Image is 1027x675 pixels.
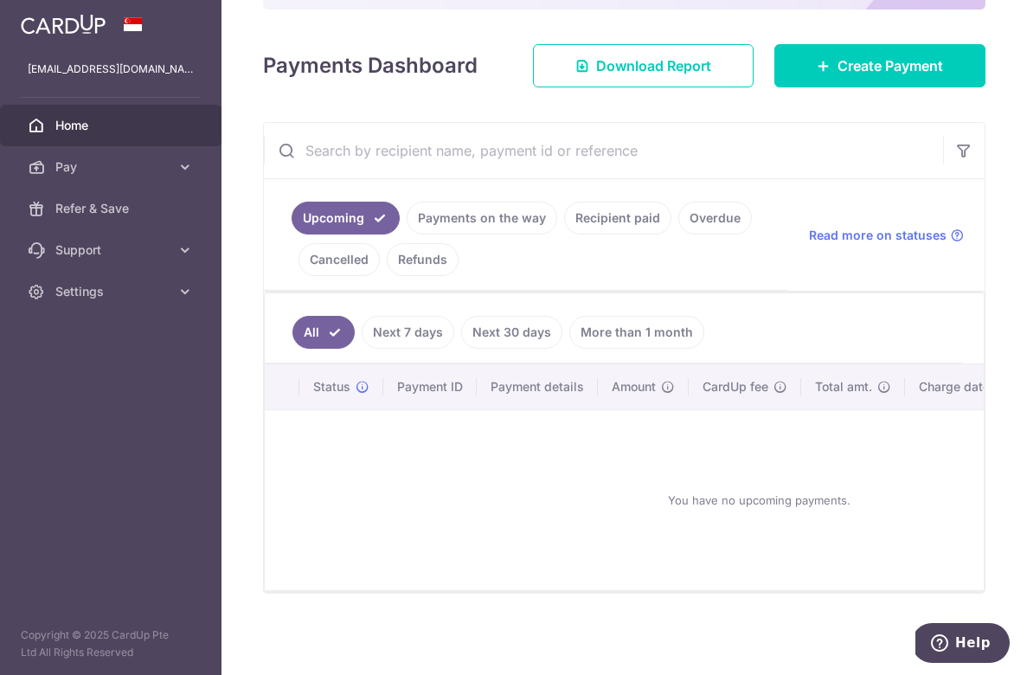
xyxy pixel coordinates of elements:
h4: Payments Dashboard [263,50,478,81]
th: Payment ID [383,364,477,409]
span: Support [55,241,170,259]
a: Refunds [387,243,459,276]
a: Next 30 days [461,316,562,349]
img: CardUp [21,14,106,35]
iframe: Opens a widget where you can find more information [915,623,1010,666]
a: Read more on statuses [809,227,964,244]
span: Read more on statuses [809,227,947,244]
a: Next 7 days [362,316,454,349]
a: Download Report [533,44,754,87]
a: Upcoming [292,202,400,235]
a: Cancelled [298,243,380,276]
span: Pay [55,158,170,176]
span: Settings [55,283,170,300]
th: Payment details [477,364,598,409]
span: Charge date [919,378,990,395]
a: Payments on the way [407,202,557,235]
a: Create Payment [774,44,985,87]
span: Status [313,378,350,395]
span: Refer & Save [55,200,170,217]
input: Search by recipient name, payment id or reference [264,123,943,178]
p: [EMAIL_ADDRESS][DOMAIN_NAME] [28,61,194,78]
span: Download Report [596,55,711,76]
span: Amount [612,378,656,395]
span: Create Payment [838,55,943,76]
span: Home [55,117,170,134]
a: Recipient paid [564,202,671,235]
a: More than 1 month [569,316,704,349]
a: Overdue [678,202,752,235]
span: CardUp fee [703,378,768,395]
a: All [292,316,355,349]
span: Total amt. [815,378,872,395]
